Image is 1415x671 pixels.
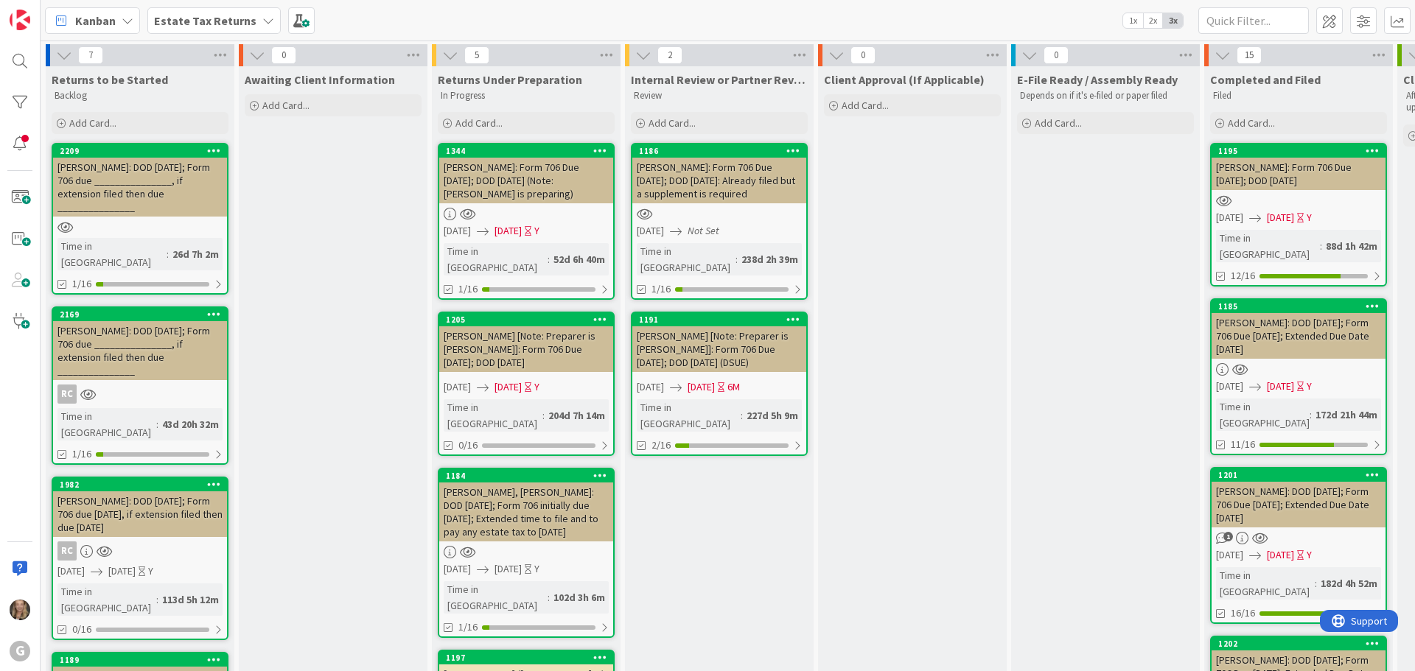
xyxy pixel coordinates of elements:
[1231,268,1255,284] span: 12/16
[548,251,550,267] span: :
[1212,637,1386,650] div: 1202
[60,146,227,156] div: 2209
[10,10,30,30] img: Visit kanbanzone.com
[534,379,539,395] div: Y
[458,438,478,453] span: 0/16
[439,144,613,158] div: 1344
[651,281,671,297] span: 1/16
[1035,116,1082,130] span: Add Card...
[495,223,522,239] span: [DATE]
[688,224,719,237] i: Not Set
[632,144,806,203] div: 1186[PERSON_NAME]: Form 706 Due [DATE]; DOD [DATE]: Already filed but a supplement is required
[156,591,158,608] span: :
[824,72,985,87] span: Client Approval (If Applicable)
[850,46,876,64] span: 0
[1267,547,1294,563] span: [DATE]
[637,379,664,395] span: [DATE]
[1212,482,1386,527] div: [PERSON_NAME]: DOD [DATE]; Form 706 Due [DATE]; Extended Due Date [DATE]
[148,563,153,579] div: Y
[632,144,806,158] div: 1186
[1218,470,1386,480] div: 1201
[545,407,609,424] div: 204d 7h 14m
[1307,547,1312,563] div: Y
[439,469,613,482] div: 1184
[53,308,227,380] div: 2169[PERSON_NAME]: DOD [DATE]; Form 706 due _______________, if extension filed then due ________...
[10,641,30,661] div: G
[637,223,664,239] span: [DATE]
[53,384,227,404] div: RC
[31,2,67,20] span: Support
[550,589,609,605] div: 102d 3h 6m
[1216,210,1243,225] span: [DATE]
[262,99,310,112] span: Add Card...
[534,561,539,577] div: Y
[271,46,296,64] span: 0
[534,223,539,239] div: Y
[1218,146,1386,156] div: 1195
[444,223,471,239] span: [DATE]
[1198,7,1309,34] input: Quick Filter...
[495,561,522,577] span: [DATE]
[53,308,227,321] div: 2169
[639,315,806,325] div: 1191
[444,561,471,577] span: [DATE]
[167,246,169,262] span: :
[1218,301,1386,312] div: 1185
[60,655,227,665] div: 1189
[458,281,478,297] span: 1/16
[1213,90,1384,102] p: Filed
[1212,144,1386,190] div: 1195[PERSON_NAME]: Form 706 Due [DATE]; DOD [DATE]
[446,471,613,481] div: 1184
[631,72,808,87] span: Internal Review or Partner Review
[53,158,227,217] div: [PERSON_NAME]: DOD [DATE]; Form 706 due _______________, if extension filed then due _______________
[446,315,613,325] div: 1205
[57,384,77,404] div: RC
[464,46,489,64] span: 5
[439,144,613,203] div: 1344[PERSON_NAME]: Form 706 Due [DATE]; DOD [DATE] (Note: [PERSON_NAME] is preparing)
[1307,210,1312,225] div: Y
[439,651,613,664] div: 1197
[1267,379,1294,394] span: [DATE]
[441,90,612,102] p: In Progress
[446,653,613,663] div: 1197
[632,313,806,372] div: 1191[PERSON_NAME] [Note: Preparer is [PERSON_NAME]]: Form 706 Due [DATE]; DOD [DATE] (DSUE)
[1216,398,1310,431] div: Time in [GEOGRAPHIC_DATA]
[458,619,478,635] span: 1/16
[57,583,156,616] div: Time in [GEOGRAPHIC_DATA]
[158,591,223,608] div: 113d 5h 12m
[1218,639,1386,649] div: 1202
[1216,230,1320,262] div: Time in [GEOGRAPHIC_DATA]
[158,416,223,432] div: 43d 20h 32m
[57,408,156,440] div: Time in [GEOGRAPHIC_DATA]
[53,541,227,561] div: RC
[444,243,548,275] div: Time in [GEOGRAPHIC_DATA]
[60,479,227,490] div: 1982
[639,146,806,156] div: 1186
[1312,407,1381,423] div: 172d 21h 44m
[75,12,116,29] span: Kanban
[72,276,91,292] span: 1/16
[1020,90,1191,102] p: Depends on if it's e-filed or paper filed
[632,313,806,326] div: 1191
[53,478,227,537] div: 1982[PERSON_NAME]: DOD [DATE]; Form 706 due [DATE], if extension filed then due [DATE]
[1017,72,1178,87] span: E-File Ready / Assembly Ready
[69,116,116,130] span: Add Card...
[1210,72,1321,87] span: Completed and Filed
[57,541,77,561] div: RC
[651,438,671,453] span: 2/16
[53,144,227,158] div: 2209
[1123,13,1143,28] span: 1x
[438,72,582,87] span: Returns Under Preparation
[548,589,550,605] span: :
[1320,238,1322,254] span: :
[1212,158,1386,190] div: [PERSON_NAME]: Form 706 Due [DATE]; DOD [DATE]
[632,326,806,372] div: [PERSON_NAME] [Note: Preparer is [PERSON_NAME]]: Form 706 Due [DATE]; DOD [DATE] (DSUE)
[57,563,85,579] span: [DATE]
[657,46,682,64] span: 2
[1317,575,1381,591] div: 182d 4h 52m
[444,379,471,395] span: [DATE]
[1315,575,1317,591] span: :
[495,379,522,395] span: [DATE]
[1223,532,1233,541] span: 1
[245,72,395,87] span: Awaiting Client Information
